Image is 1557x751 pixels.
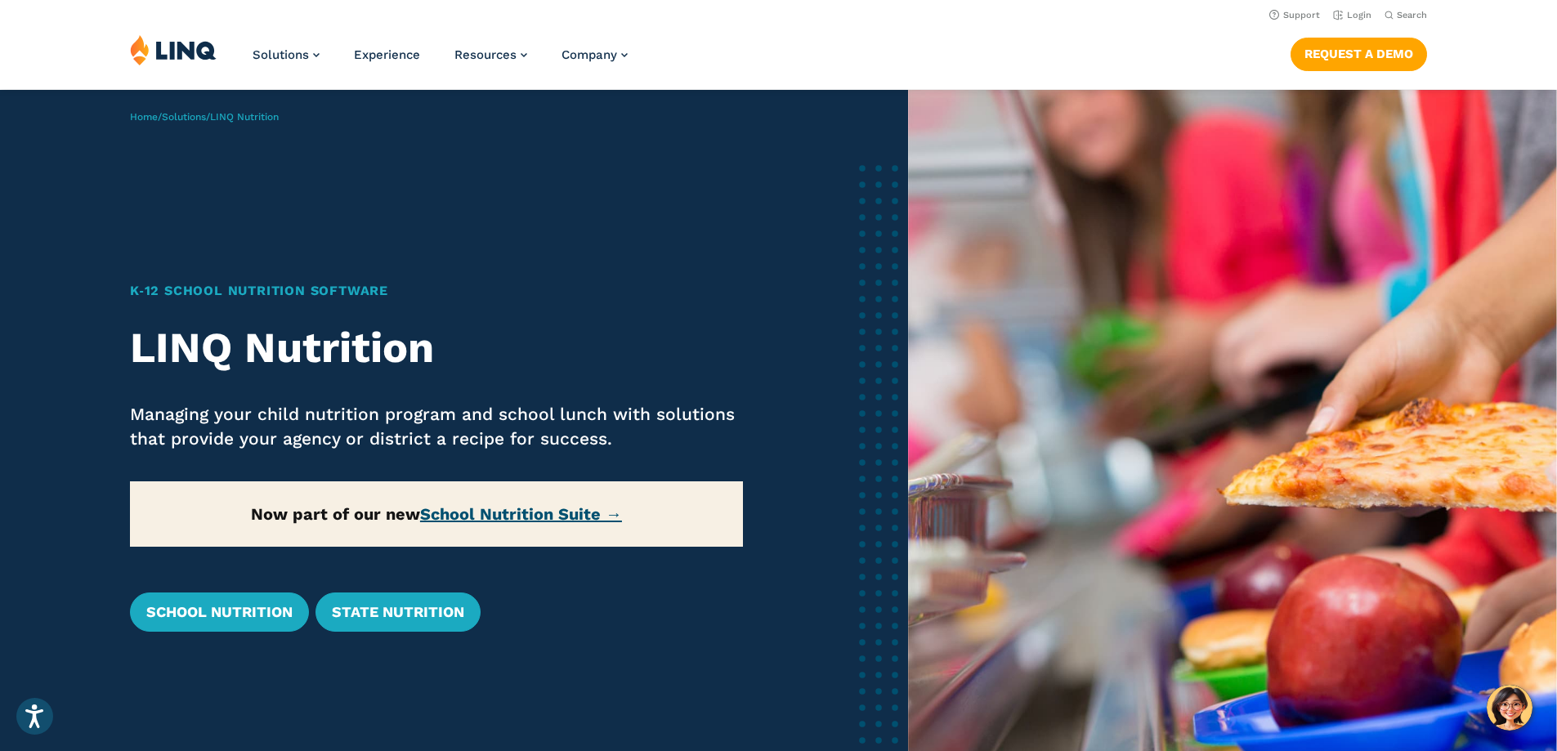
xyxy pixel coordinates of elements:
[130,111,279,123] span: / /
[210,111,279,123] span: LINQ Nutrition
[454,47,527,62] a: Resources
[1333,10,1371,20] a: Login
[130,592,309,632] a: School Nutrition
[1291,34,1427,70] nav: Button Navigation
[454,47,517,62] span: Resources
[162,111,206,123] a: Solutions
[562,47,617,62] span: Company
[420,504,622,524] a: School Nutrition Suite →
[253,47,309,62] span: Solutions
[130,34,217,65] img: LINQ | K‑12 Software
[1291,38,1427,70] a: Request a Demo
[562,47,628,62] a: Company
[253,47,320,62] a: Solutions
[1385,9,1427,21] button: Open Search Bar
[253,34,628,88] nav: Primary Navigation
[130,402,744,451] p: Managing your child nutrition program and school lunch with solutions that provide your agency or...
[1487,685,1532,731] button: Hello, have a question? Let’s chat.
[1397,10,1427,20] span: Search
[354,47,420,62] a: Experience
[130,111,158,123] a: Home
[1269,10,1320,20] a: Support
[130,281,744,301] h1: K‑12 School Nutrition Software
[130,323,434,373] strong: LINQ Nutrition
[315,592,481,632] a: State Nutrition
[251,504,622,524] strong: Now part of our new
